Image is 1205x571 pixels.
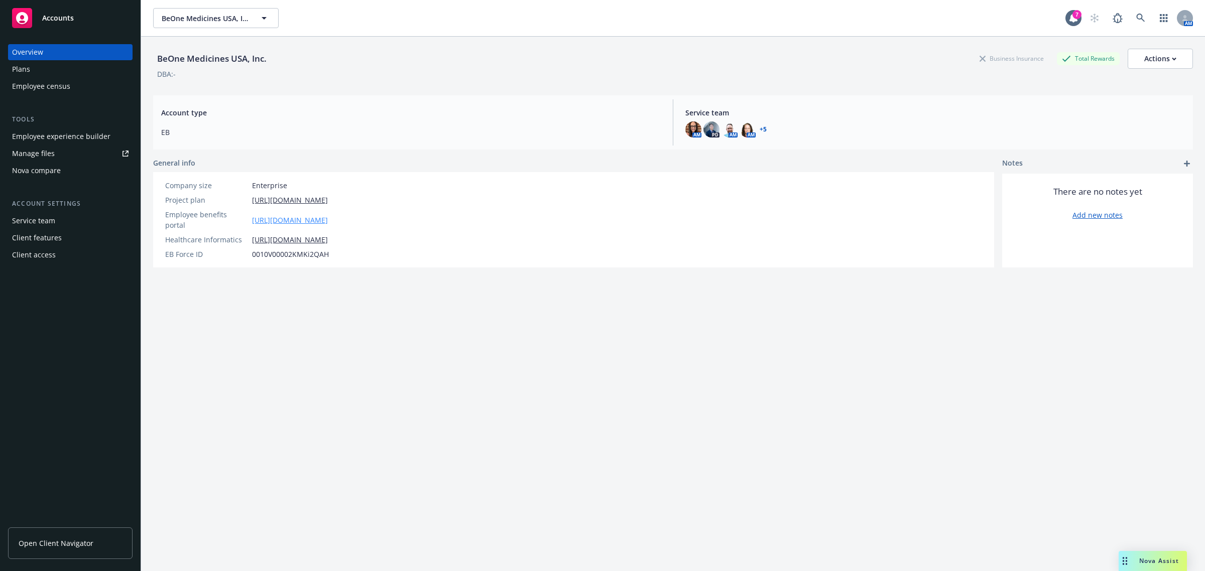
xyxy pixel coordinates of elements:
button: Actions [1128,49,1193,69]
span: Account type [161,107,661,118]
span: Open Client Navigator [19,538,93,548]
a: Report a Bug [1108,8,1128,28]
a: Switch app [1154,8,1174,28]
span: Notes [1002,158,1023,170]
a: Start snowing [1084,8,1105,28]
span: Service team [685,107,1185,118]
div: Healthcare Informatics [165,234,248,245]
a: Employee experience builder [8,128,133,145]
a: Nova compare [8,163,133,179]
div: Client features [12,230,62,246]
div: Drag to move [1119,551,1131,571]
img: photo [721,121,738,137]
div: Actions [1144,49,1176,68]
a: Employee census [8,78,133,94]
a: Add new notes [1072,210,1123,220]
a: add [1181,158,1193,170]
div: BeOne Medicines USA, Inc. [153,52,271,65]
a: Plans [8,61,133,77]
a: [URL][DOMAIN_NAME] [252,195,328,205]
img: photo [703,121,719,137]
a: Manage files [8,146,133,162]
a: Overview [8,44,133,60]
a: +5 [760,126,767,132]
a: Service team [8,213,133,229]
span: BeOne Medicines USA, Inc. [162,13,249,24]
button: BeOne Medicines USA, Inc. [153,8,279,28]
span: Nova Assist [1139,556,1179,565]
div: Client access [12,247,56,263]
span: General info [153,158,195,168]
div: EB Force ID [165,249,248,259]
a: Search [1131,8,1151,28]
button: Nova Assist [1119,551,1187,571]
span: 0010V00002KMKi2QAH [252,249,329,259]
div: Plans [12,61,30,77]
div: Total Rewards [1057,52,1120,65]
span: Enterprise [252,180,287,191]
div: 7 [1072,10,1081,19]
span: EB [161,127,661,137]
span: There are no notes yet [1053,186,1142,198]
div: Nova compare [12,163,61,179]
div: Manage files [12,146,55,162]
div: Employee census [12,78,70,94]
a: [URL][DOMAIN_NAME] [252,234,328,245]
div: Project plan [165,195,248,205]
span: Accounts [42,14,74,22]
div: Employee benefits portal [165,209,248,230]
a: [URL][DOMAIN_NAME] [252,215,328,225]
div: Tools [8,114,133,124]
a: Client access [8,247,133,263]
div: Business Insurance [975,52,1049,65]
a: Accounts [8,4,133,32]
img: photo [685,121,701,137]
div: DBA: - [157,69,176,79]
div: Company size [165,180,248,191]
div: Service team [12,213,55,229]
div: Employee experience builder [12,128,110,145]
a: Client features [8,230,133,246]
div: Account settings [8,199,133,209]
img: photo [740,121,756,137]
div: Overview [12,44,43,60]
